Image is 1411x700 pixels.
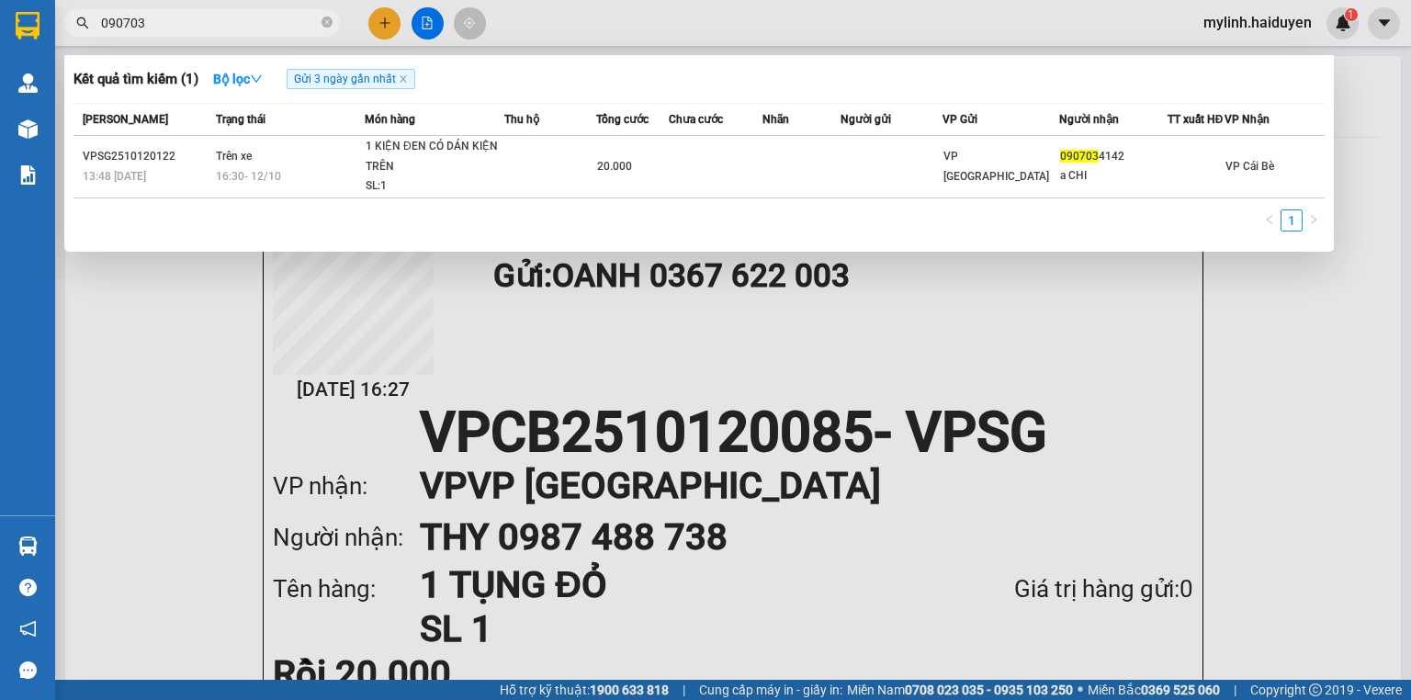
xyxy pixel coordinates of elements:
span: VP Cái Bè [1225,160,1274,173]
span: VP Gửi [943,113,977,126]
span: Tổng cước [596,113,649,126]
li: Previous Page [1259,209,1281,231]
div: 1 KIỆN ĐEN CÓ DÁN KIỆN TRÊN [366,137,503,176]
img: warehouse-icon [18,73,38,93]
span: question-circle [19,579,37,596]
span: close-circle [322,17,333,28]
span: notification [19,620,37,638]
span: 20.000 [597,160,632,173]
div: 4142 [1060,147,1167,166]
span: down [250,73,263,85]
span: Trên xe [216,150,252,163]
span: right [1308,214,1319,225]
span: TT xuất HĐ [1168,113,1224,126]
img: warehouse-icon [18,536,38,556]
img: logo-vxr [16,12,40,40]
a: 1 [1281,210,1302,231]
span: Người gửi [841,113,891,126]
strong: Bộ lọc [213,72,263,86]
span: left [1264,214,1275,225]
span: Thu hộ [504,113,539,126]
img: warehouse-icon [18,119,38,139]
div: SL: 1 [366,176,503,197]
li: 1 [1281,209,1303,231]
span: [PERSON_NAME] [83,113,168,126]
span: Gửi 3 ngày gần nhất [287,69,415,89]
input: Tìm tên, số ĐT hoặc mã đơn [101,13,318,33]
button: left [1259,209,1281,231]
h3: Kết quả tìm kiếm ( 1 ) [73,70,198,89]
span: Trạng thái [216,113,265,126]
span: message [19,661,37,679]
span: VP [GEOGRAPHIC_DATA] [943,150,1049,183]
span: 16:30 - 12/10 [216,170,281,183]
div: a CHI [1060,166,1167,186]
span: close-circle [322,15,333,32]
span: Nhãn [762,113,789,126]
span: VP Nhận [1225,113,1270,126]
li: Next Page [1303,209,1325,231]
span: close [399,74,408,84]
span: Người nhận [1059,113,1119,126]
span: Chưa cước [669,113,723,126]
button: right [1303,209,1325,231]
span: search [76,17,89,29]
span: Món hàng [365,113,415,126]
img: solution-icon [18,165,38,185]
span: 090703 [1060,150,1099,163]
div: VPSG2510120122 [83,147,210,166]
button: Bộ lọcdown [198,64,277,94]
span: 13:48 [DATE] [83,170,146,183]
